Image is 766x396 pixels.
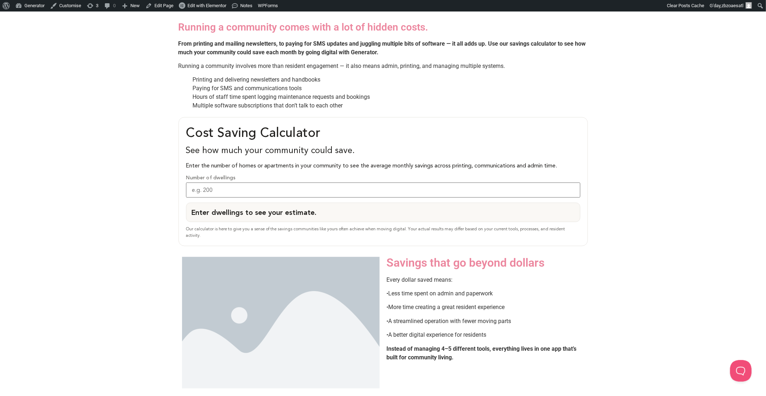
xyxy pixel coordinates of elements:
[387,290,493,297] span: •Less time spent on admin and paperwork
[186,161,580,170] p: Enter the number of homes or apartments in your community to see the average monthly savings acro...
[178,22,588,32] h3: Running a community comes with a lot of hidden costs.
[193,93,370,100] span: Hours of staff time spent logging maintenance requests and bookings
[730,360,752,382] iframe: Toggle Customer Support
[193,76,321,83] span: Printing and delivering newsletters and handbooks
[186,145,580,156] h4: See how much your community could save.
[387,318,511,324] span: •A streamlined operation with fewer moving parts
[387,304,505,310] span: •More time creating a great resident experience
[186,183,580,198] input: e.g. 200
[187,3,226,8] span: Edit with Elementor
[193,102,343,109] span: Multiple software subscriptions that don’t talk to each other
[721,3,743,8] span: zbzoaesatl
[186,125,580,141] h2: Cost Saving Calculator
[186,203,580,222] div: Enter dwellings to see your estimate.
[387,276,453,283] span: Every dollar saved means:
[387,331,487,338] span: •A better digital experience for residents
[178,63,505,69] span: Running a community involves more than resident engagement — it also means admin, printing, and m...
[193,85,302,92] span: Paying for SMS and communications tools
[186,226,580,239] div: Our calculator is here to give you a sense of the savings communities like yours often achieve wh...
[186,175,580,180] label: Number of dwellings
[178,40,586,56] strong: From printing and mailing newsletters, to paying for SMS updates and juggling multiple bits of so...
[387,345,577,361] span: Instead of managing 4–5 different tools, everything lives in one app that’s built for community l...
[387,257,584,268] h2: Savings that go beyond dollars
